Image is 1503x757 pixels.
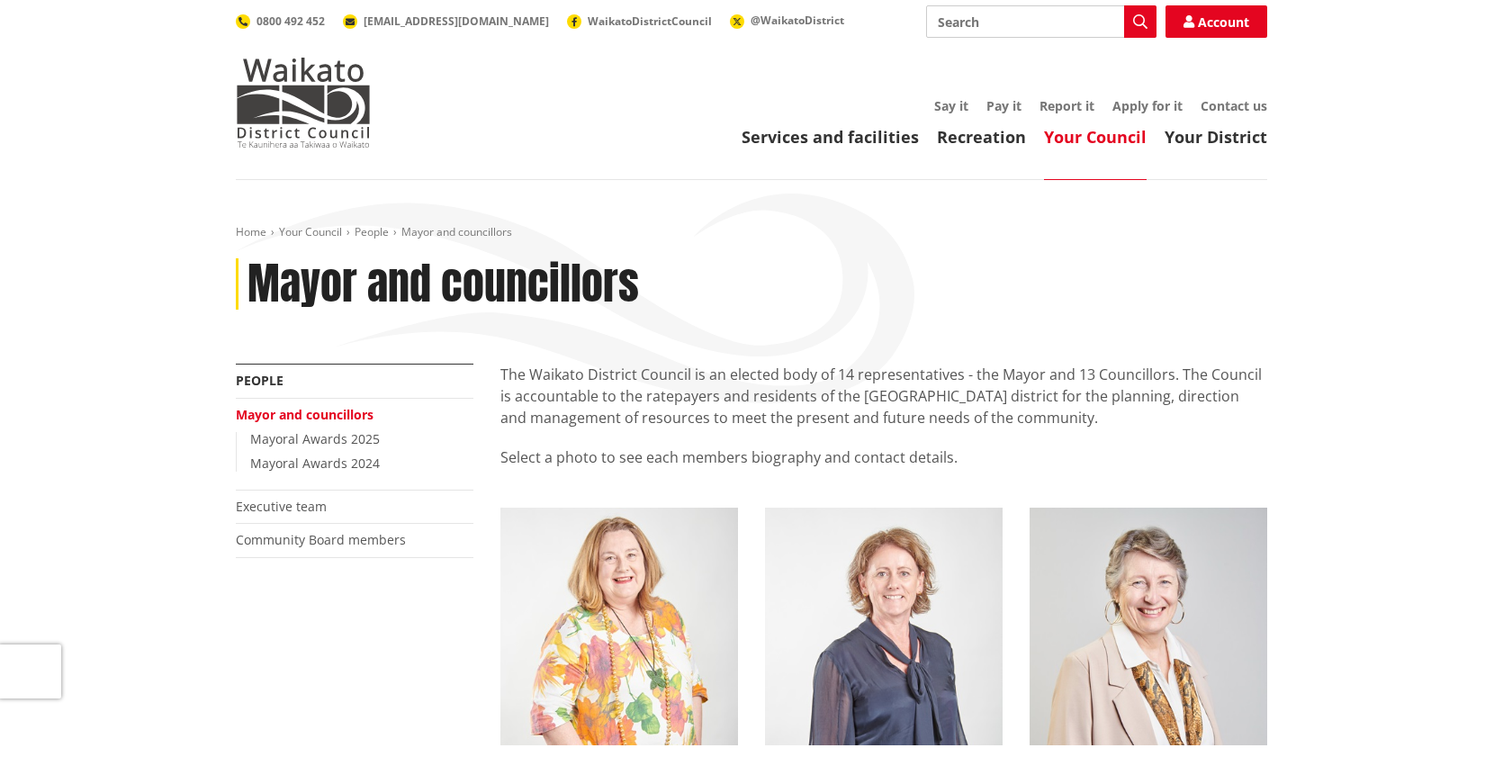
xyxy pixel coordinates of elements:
[250,455,380,472] a: Mayoral Awards 2024
[355,224,389,239] a: People
[742,126,919,148] a: Services and facilities
[236,225,1267,240] nav: breadcrumb
[500,446,1267,490] p: Select a photo to see each members biography and contact details.
[343,14,549,29] a: [EMAIL_ADDRESS][DOMAIN_NAME]
[236,224,266,239] a: Home
[986,97,1021,114] a: Pay it
[236,498,327,515] a: Executive team
[730,13,844,28] a: @WaikatoDistrict
[588,14,712,29] span: WaikatoDistrictCouncil
[236,58,371,148] img: Waikato District Council - Te Kaunihera aa Takiwaa o Waikato
[1112,97,1183,114] a: Apply for it
[236,372,283,389] a: People
[1165,126,1267,148] a: Your District
[926,5,1156,38] input: Search input
[401,224,512,239] span: Mayor and councillors
[236,531,406,548] a: Community Board members
[279,224,342,239] a: Your Council
[250,430,380,447] a: Mayoral Awards 2025
[236,14,325,29] a: 0800 492 452
[364,14,549,29] span: [EMAIL_ADDRESS][DOMAIN_NAME]
[567,14,712,29] a: WaikatoDistrictCouncil
[500,508,738,745] img: Jacqui Church
[1039,97,1094,114] a: Report it
[236,406,373,423] a: Mayor and councillors
[1044,126,1147,148] a: Your Council
[934,97,968,114] a: Say it
[247,258,639,311] h1: Mayor and councillors
[751,13,844,28] span: @WaikatoDistrict
[1165,5,1267,38] a: Account
[937,126,1026,148] a: Recreation
[1201,97,1267,114] a: Contact us
[1030,508,1267,745] img: Crystal Beavis
[765,508,1003,745] img: Carolyn Eyre
[500,364,1267,428] p: The Waikato District Council is an elected body of 14 representatives - the Mayor and 13 Councill...
[256,14,325,29] span: 0800 492 452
